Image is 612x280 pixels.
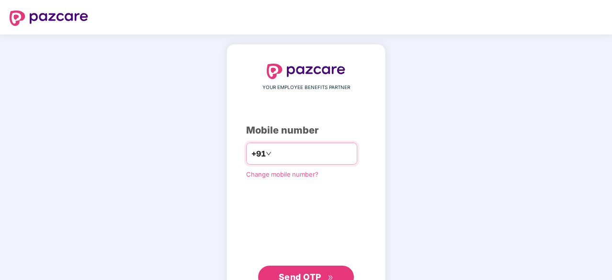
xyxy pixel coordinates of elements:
a: Change mobile number? [246,170,318,178]
span: +91 [251,148,266,160]
img: logo [10,11,88,26]
div: Mobile number [246,123,366,138]
span: down [266,151,272,157]
img: logo [267,64,345,79]
span: YOUR EMPLOYEE BENEFITS PARTNER [262,84,350,91]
